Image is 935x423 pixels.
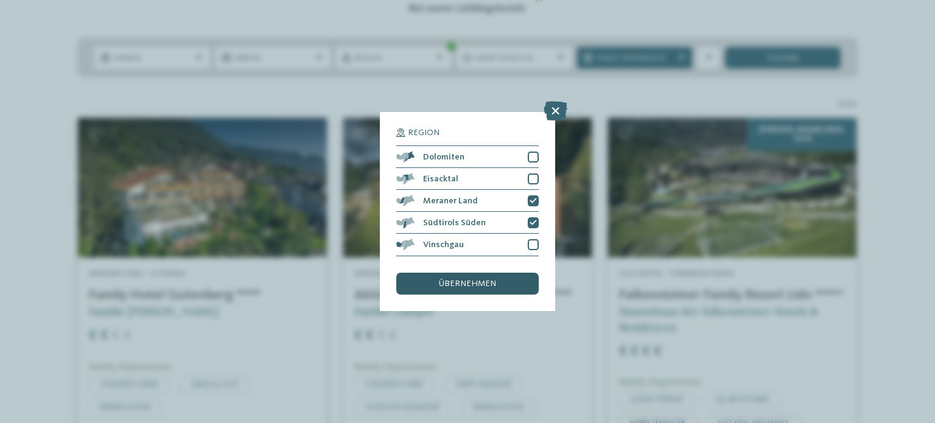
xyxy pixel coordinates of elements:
span: übernehmen [439,279,496,288]
span: Region [408,128,439,137]
span: Dolomiten [423,153,464,161]
span: Vinschgau [423,240,464,249]
span: Südtirols Süden [423,218,486,227]
span: Eisacktal [423,175,458,183]
span: Meraner Land [423,197,478,205]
